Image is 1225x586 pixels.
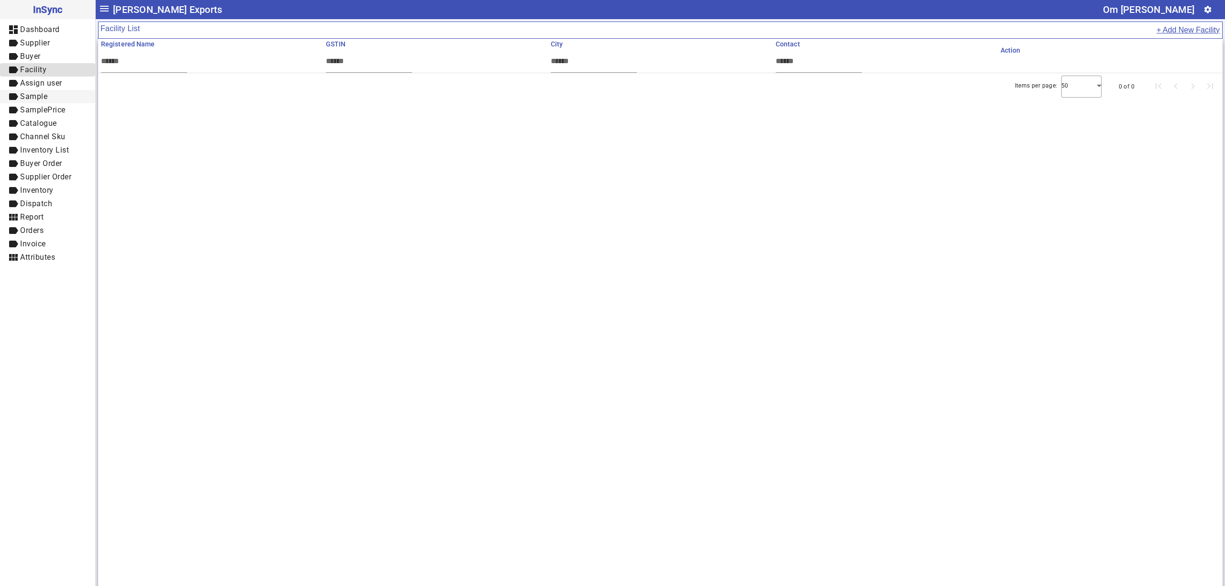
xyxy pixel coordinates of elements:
[8,51,19,62] mat-icon: label
[8,77,19,89] mat-icon: label
[1103,2,1194,17] div: Om [PERSON_NAME]
[8,171,19,183] mat-icon: label
[8,144,19,156] mat-icon: label
[20,212,44,221] span: Report
[20,186,54,195] span: Inventory
[8,238,19,250] mat-icon: label
[20,145,69,155] span: Inventory List
[20,159,62,168] span: Buyer Order
[20,25,60,34] span: Dashboard
[1015,81,1058,90] div: Items per page:
[20,239,46,248] span: Invoice
[8,198,19,210] mat-icon: label
[20,92,47,101] span: Sample
[113,2,222,17] span: [PERSON_NAME] Exports
[20,38,50,47] span: Supplier
[8,104,19,116] mat-icon: label
[8,185,19,196] mat-icon: label
[20,65,46,74] span: Facility
[8,2,88,17] span: InSync
[101,40,155,48] span: Registered Name
[8,131,19,143] mat-icon: label
[1119,82,1135,91] div: 0 of 0
[776,40,800,48] span: Contact
[20,226,44,235] span: Orders
[20,78,62,88] span: Assign user
[98,22,1223,39] mat-card-header: Facility List
[99,3,110,14] mat-icon: menu
[1001,45,1021,55] div: Action
[1203,5,1212,14] mat-icon: settings
[20,172,71,181] span: Supplier Order
[20,119,57,128] span: Catalogue
[20,199,52,208] span: Dispatch
[20,132,66,141] span: Channel Sku
[8,252,19,263] mat-icon: view_module
[8,37,19,49] mat-icon: label
[8,211,19,223] mat-icon: view_module
[20,253,55,262] span: Attributes
[551,40,563,48] span: City
[8,118,19,129] mat-icon: label
[8,225,19,236] mat-icon: label
[8,64,19,76] mat-icon: label
[326,40,346,48] span: GSTIN
[8,24,19,35] mat-icon: dashboard
[20,52,41,61] span: Buyer
[8,158,19,169] mat-icon: label
[20,105,66,114] span: SamplePrice
[8,91,19,102] mat-icon: label
[1156,24,1220,36] button: + Add New Facility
